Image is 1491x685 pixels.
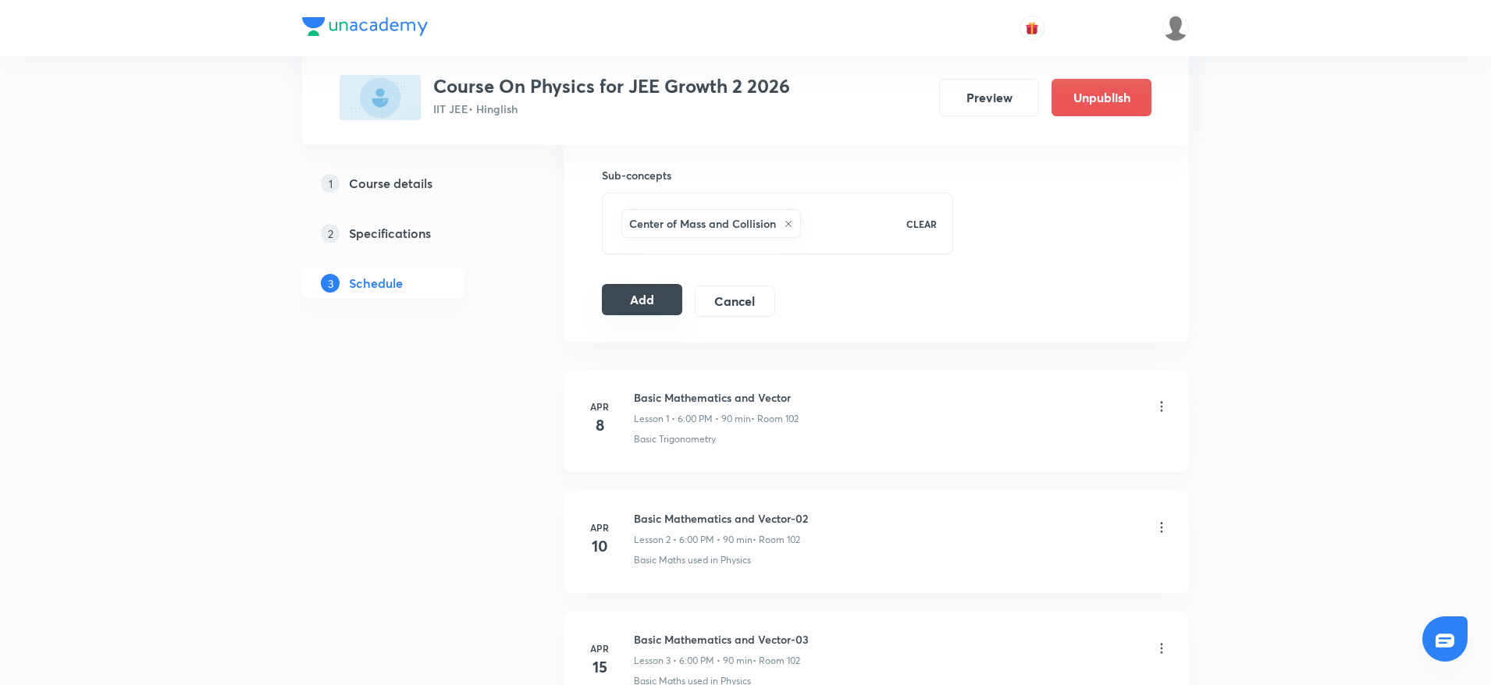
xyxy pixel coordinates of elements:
h6: Basic Mathematics and Vector-02 [634,510,808,527]
p: Lesson 1 • 6:00 PM • 90 min [634,412,751,426]
a: Company Logo [302,17,428,40]
h3: Course On Physics for JEE Growth 2 2026 [433,75,790,98]
p: • Room 102 [751,412,799,426]
p: Basic Trigonometry [634,432,716,446]
h6: Center of Mass and Collision [629,215,776,232]
p: 2 [321,224,340,243]
p: Basic Maths used in Physics [634,553,751,567]
h5: Schedule [349,274,403,293]
h5: Specifications [349,224,431,243]
a: 2Specifications [302,218,514,249]
h6: Basic Mathematics and Vector-03 [634,631,809,648]
p: Lesson 3 • 6:00 PM • 90 min [634,654,753,668]
button: Preview [939,79,1039,116]
button: avatar [1020,16,1044,41]
h6: Apr [584,520,615,534]
button: Add [602,284,682,315]
img: Company Logo [302,17,428,36]
h5: Course details [349,174,432,193]
a: 1Course details [302,168,514,199]
h6: Basic Mathematics and Vector [634,389,799,406]
h4: 8 [584,413,615,437]
p: 1 [321,174,340,193]
button: Cancel [695,286,775,317]
button: Unpublish [1052,79,1151,116]
p: CLEAR [906,217,937,231]
img: Ankit Porwal [1162,15,1189,41]
h4: 15 [584,655,615,679]
p: • Room 102 [753,533,800,547]
img: 09E4B37F-3027-475E-9E11-B9CE76748DBD_plus.png [340,75,421,120]
img: avatar [1025,21,1039,35]
h6: Apr [584,399,615,413]
h4: 10 [584,534,615,558]
h6: Apr [584,641,615,655]
p: 3 [321,274,340,293]
p: IIT JEE • Hinglish [433,101,790,117]
p: • Room 102 [753,654,800,668]
p: Lesson 2 • 6:00 PM • 90 min [634,533,753,547]
h6: Sub-concepts [602,167,953,183]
